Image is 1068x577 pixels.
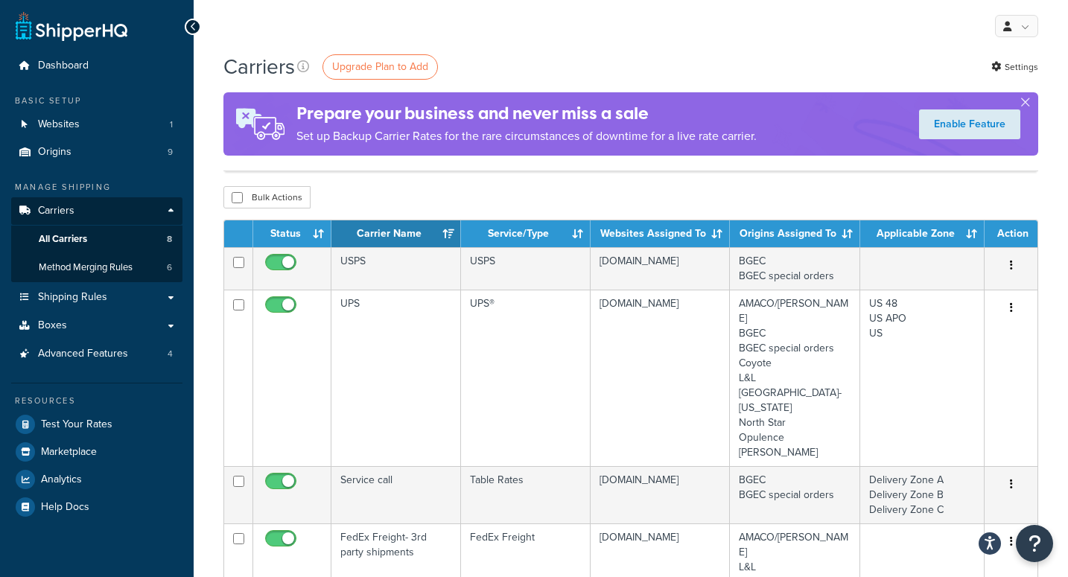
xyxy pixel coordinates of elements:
[591,220,730,247] th: Websites Assigned To: activate to sort column ascending
[167,261,172,274] span: 6
[860,466,985,523] td: Delivery Zone A Delivery Zone B Delivery Zone C
[11,284,182,311] a: Shipping Rules
[331,247,461,290] td: USPS
[38,348,128,360] span: Advanced Features
[11,312,182,339] a: Boxes
[16,11,127,41] a: ShipperHQ Home
[168,146,173,159] span: 9
[38,146,71,159] span: Origins
[223,186,311,208] button: Bulk Actions
[919,109,1020,139] a: Enable Feature
[11,226,182,253] a: All Carriers 8
[11,395,182,407] div: Resources
[296,126,757,147] p: Set up Backup Carrier Rates for the rare circumstances of downtime for a live rate carrier.
[332,59,428,74] span: Upgrade Plan to Add
[11,254,182,281] a: Method Merging Rules 6
[730,247,860,290] td: BGEC BGEC special orders
[11,254,182,281] li: Method Merging Rules
[11,52,182,80] a: Dashboard
[11,340,182,368] li: Advanced Features
[11,138,182,166] a: Origins 9
[39,261,133,274] span: Method Merging Rules
[11,411,182,438] a: Test Your Rates
[11,95,182,107] div: Basic Setup
[39,233,87,246] span: All Carriers
[38,205,74,217] span: Carriers
[41,418,112,431] span: Test Your Rates
[461,466,591,523] td: Table Rates
[170,118,173,131] span: 1
[11,111,182,138] a: Websites 1
[38,291,107,304] span: Shipping Rules
[38,60,89,72] span: Dashboard
[11,466,182,493] a: Analytics
[223,52,295,81] h1: Carriers
[331,220,461,247] th: Carrier Name: activate to sort column ascending
[253,220,331,247] th: Status: activate to sort column ascending
[11,181,182,194] div: Manage Shipping
[11,226,182,253] li: All Carriers
[591,290,730,466] td: [DOMAIN_NAME]
[41,446,97,459] span: Marketplace
[591,466,730,523] td: [DOMAIN_NAME]
[168,348,173,360] span: 4
[991,57,1038,77] a: Settings
[860,290,985,466] td: US 48 US APO US
[11,494,182,520] a: Help Docs
[461,220,591,247] th: Service/Type: activate to sort column ascending
[11,340,182,368] a: Advanced Features 4
[322,54,438,80] a: Upgrade Plan to Add
[860,220,985,247] th: Applicable Zone: activate to sort column ascending
[11,197,182,282] li: Carriers
[223,92,296,156] img: ad-rules-rateshop-fe6ec290ccb7230408bd80ed9643f0289d75e0ffd9eb532fc0e269fcd187b520.png
[296,101,757,126] h4: Prepare your business and never miss a sale
[167,233,172,246] span: 8
[331,466,461,523] td: Service call
[1016,525,1053,562] button: Open Resource Center
[591,247,730,290] td: [DOMAIN_NAME]
[331,290,461,466] td: UPS
[730,290,860,466] td: AMACO/[PERSON_NAME] BGEC BGEC special orders Coyote L&L [GEOGRAPHIC_DATA]-[US_STATE] North Star O...
[461,290,591,466] td: UPS®
[11,197,182,225] a: Carriers
[730,466,860,523] td: BGEC BGEC special orders
[38,118,80,131] span: Websites
[11,439,182,465] a: Marketplace
[11,111,182,138] li: Websites
[41,501,89,514] span: Help Docs
[461,247,591,290] td: USPS
[985,220,1037,247] th: Action
[41,474,82,486] span: Analytics
[730,220,860,247] th: Origins Assigned To: activate to sort column ascending
[38,319,67,332] span: Boxes
[11,138,182,166] li: Origins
